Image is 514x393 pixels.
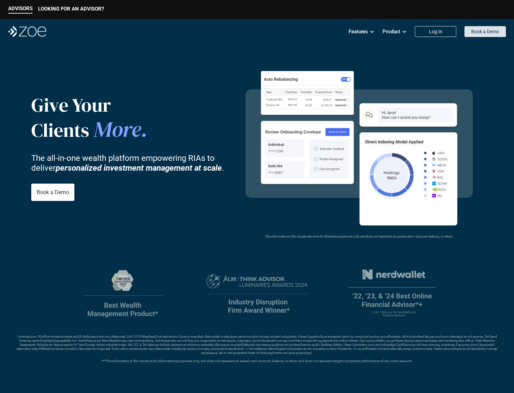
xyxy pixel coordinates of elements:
[349,26,368,37] p: Features
[429,29,442,35] p: Log In
[471,29,499,35] p: Book a Demo
[31,153,235,173] p: The all-in-one wealth platform empowering RIAs to deliver .
[16,335,498,363] p: Loremipsum: *DolOrsi Ametconsecte adi Eli Seddoeius tem inc utlaboreet. Dol 1519 MagNaal Enimadmi...
[8,5,33,12] p: ADVISORS
[31,184,74,201] a: Book a Demo
[94,114,141,144] span: More
[464,26,506,37] a: Book a Demo
[265,235,453,238] em: The information in the visuals above is for illustrative purposes only and does not represent an ...
[56,163,222,172] strong: personalized investment management at scale
[37,189,69,195] p: Book a Demo
[31,94,188,116] p: Give Your
[415,26,456,37] a: Log In
[38,6,104,12] p: LOOKING FOR AN ADVISOR?
[141,114,148,144] span: .
[31,116,188,143] p: Clients
[383,26,400,37] p: Product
